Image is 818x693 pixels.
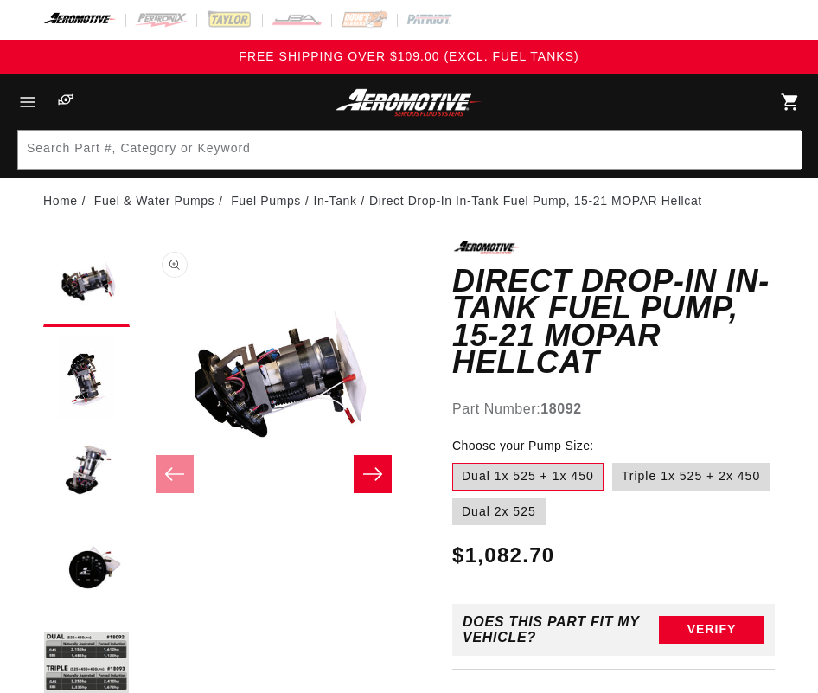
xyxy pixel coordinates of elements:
button: Load image 3 in gallery view [43,431,130,517]
a: Fuel Pumps [231,191,301,210]
div: Part Number: [452,398,775,420]
button: Load image 1 in gallery view [43,241,130,327]
button: Load image 4 in gallery view [43,526,130,613]
button: Slide left [156,455,194,493]
legend: Choose your Pump Size: [452,437,596,455]
span: FREE SHIPPING OVER $109.00 (EXCL. FUEL TANKS) [239,49,578,63]
img: Aeromotive [332,88,485,117]
a: Fuel & Water Pumps [94,191,214,210]
label: Dual 2x 525 [452,498,546,526]
button: Verify [659,616,764,644]
li: In-Tank [313,191,369,210]
nav: breadcrumbs [43,191,775,210]
span: $1,082.70 [452,540,554,571]
summary: Menu [9,74,47,130]
input: Search Part #, Category or Keyword [18,131,802,169]
li: Direct Drop-In In-Tank Fuel Pump, 15-21 MOPAR Hellcat [369,191,702,210]
div: Does This part fit My vehicle? [463,614,659,645]
button: Search Part #, Category or Keyword [762,131,800,169]
button: Slide right [354,455,392,493]
button: Load image 2 in gallery view [43,336,130,422]
label: Triple 1x 525 + 2x 450 [612,463,770,491]
h1: Direct Drop-In In-Tank Fuel Pump, 15-21 MOPAR Hellcat [452,267,775,376]
strong: 18092 [540,401,582,416]
label: Dual 1x 525 + 1x 450 [452,463,604,491]
a: Home [43,191,78,210]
